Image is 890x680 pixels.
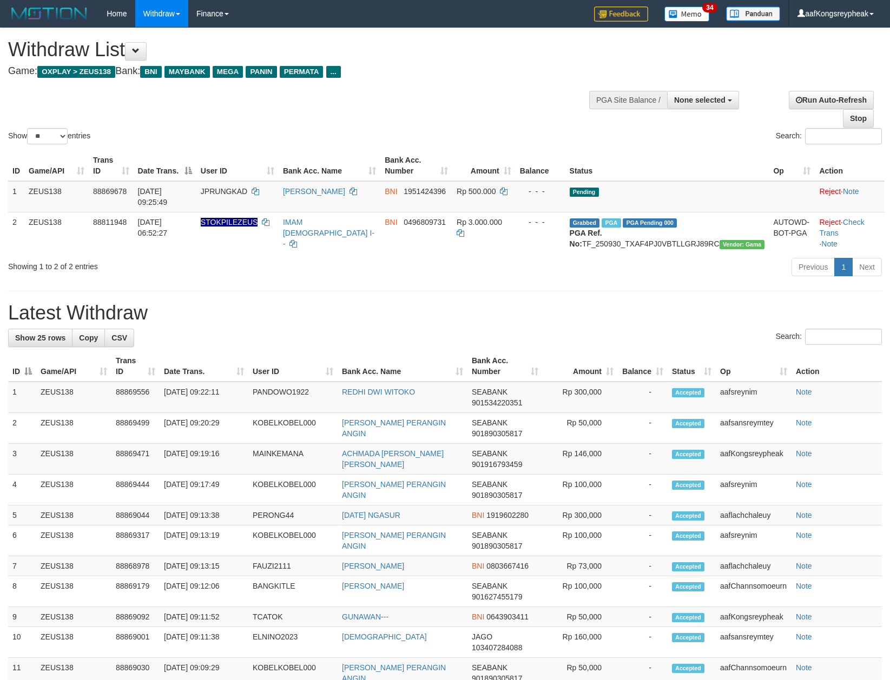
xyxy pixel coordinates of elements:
[789,91,874,109] a: Run Auto-Refresh
[543,475,618,505] td: Rp 100,000
[36,525,111,556] td: ZEUS138
[834,258,853,276] a: 1
[24,150,89,181] th: Game/API: activate to sort column ascending
[196,150,279,181] th: User ID: activate to sort column ascending
[342,449,444,469] a: ACHMADA [PERSON_NAME] [PERSON_NAME]
[796,612,812,621] a: Note
[543,607,618,627] td: Rp 50,000
[565,212,769,254] td: TF_250930_TXAF4PJ0VBTLLGRJ89RC
[8,607,36,627] td: 9
[472,612,484,621] span: BNI
[543,525,618,556] td: Rp 100,000
[160,556,248,576] td: [DATE] 09:13:15
[716,607,792,627] td: aafKongsreypheak
[8,329,72,347] a: Show 25 rows
[720,240,765,249] span: Vendor URL: https://trx31.1velocity.biz
[72,329,105,347] a: Copy
[618,475,668,505] td: -
[472,460,522,469] span: Copy 901916793459 to clipboard
[618,351,668,382] th: Balance: activate to sort column ascending
[672,419,704,428] span: Accepted
[36,505,111,525] td: ZEUS138
[248,382,338,413] td: PANDOWO1922
[452,150,516,181] th: Amount: activate to sort column ascending
[8,257,362,272] div: Showing 1 to 2 of 2 entries
[815,181,885,212] td: ·
[36,556,111,576] td: ZEUS138
[618,413,668,444] td: -
[326,66,341,78] span: ...
[543,351,618,382] th: Amount: activate to sort column ascending
[8,382,36,413] td: 1
[111,576,160,607] td: 88869179
[248,475,338,505] td: KOBELKOBEL000
[472,449,507,458] span: SEABANK
[248,627,338,658] td: ELNINO2023
[852,258,882,276] a: Next
[716,627,792,658] td: aafsansreymtey
[8,444,36,475] td: 3
[716,475,792,505] td: aafsreynim
[570,218,600,228] span: Grabbed
[843,109,874,128] a: Stop
[111,382,160,413] td: 88869556
[111,413,160,444] td: 88869499
[37,66,115,78] span: OXPLAY > ZEUS138
[618,607,668,627] td: -
[472,663,507,672] span: SEABANK
[716,525,792,556] td: aafsreynim
[472,511,484,519] span: BNI
[201,218,258,226] span: Nama rekening ada tanda titik/strip, harap diedit
[805,329,882,345] input: Search:
[672,582,704,591] span: Accepted
[248,413,338,444] td: KOBELKOBEL000
[543,444,618,475] td: Rp 146,000
[8,302,882,324] h1: Latest Withdraw
[201,187,247,196] span: JPRUNGKAD
[8,505,36,525] td: 5
[93,187,127,196] span: 88869678
[246,66,276,78] span: PANIN
[342,388,415,396] a: REDHI DWI WITOKO
[36,576,111,607] td: ZEUS138
[796,449,812,458] a: Note
[716,413,792,444] td: aafsansreymtey
[138,218,168,237] span: [DATE] 06:52:27
[472,632,492,641] span: JAGO
[160,413,248,444] td: [DATE] 09:20:29
[248,505,338,525] td: PERONG44
[213,66,243,78] span: MEGA
[280,66,324,78] span: PERMATA
[672,511,704,521] span: Accepted
[520,217,561,228] div: - - -
[160,627,248,658] td: [DATE] 09:11:38
[248,525,338,556] td: KOBELKOBEL000
[618,525,668,556] td: -
[8,576,36,607] td: 8
[716,556,792,576] td: aaflachchaleuy
[93,218,127,226] span: 88811948
[776,329,882,345] label: Search:
[138,187,168,206] span: [DATE] 09:25:49
[248,444,338,475] td: MAINKEMANA
[716,351,792,382] th: Op: activate to sort column ascending
[819,218,864,237] a: Check Trans
[472,418,507,427] span: SEABANK
[472,388,507,396] span: SEABANK
[672,562,704,571] span: Accepted
[796,632,812,641] a: Note
[796,582,812,590] a: Note
[8,66,583,77] h4: Game: Bank:
[160,444,248,475] td: [DATE] 09:19:16
[89,150,134,181] th: Trans ID: activate to sort column ascending
[342,612,388,621] a: GUNAWAN---
[570,188,599,197] span: Pending
[543,556,618,576] td: Rp 73,000
[726,6,780,21] img: panduan.png
[111,556,160,576] td: 88868978
[404,218,446,226] span: Copy 0496809731 to clipboard
[570,229,602,248] b: PGA Ref. No:
[248,556,338,576] td: FAUZI2111
[140,66,161,78] span: BNI
[104,329,134,347] a: CSV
